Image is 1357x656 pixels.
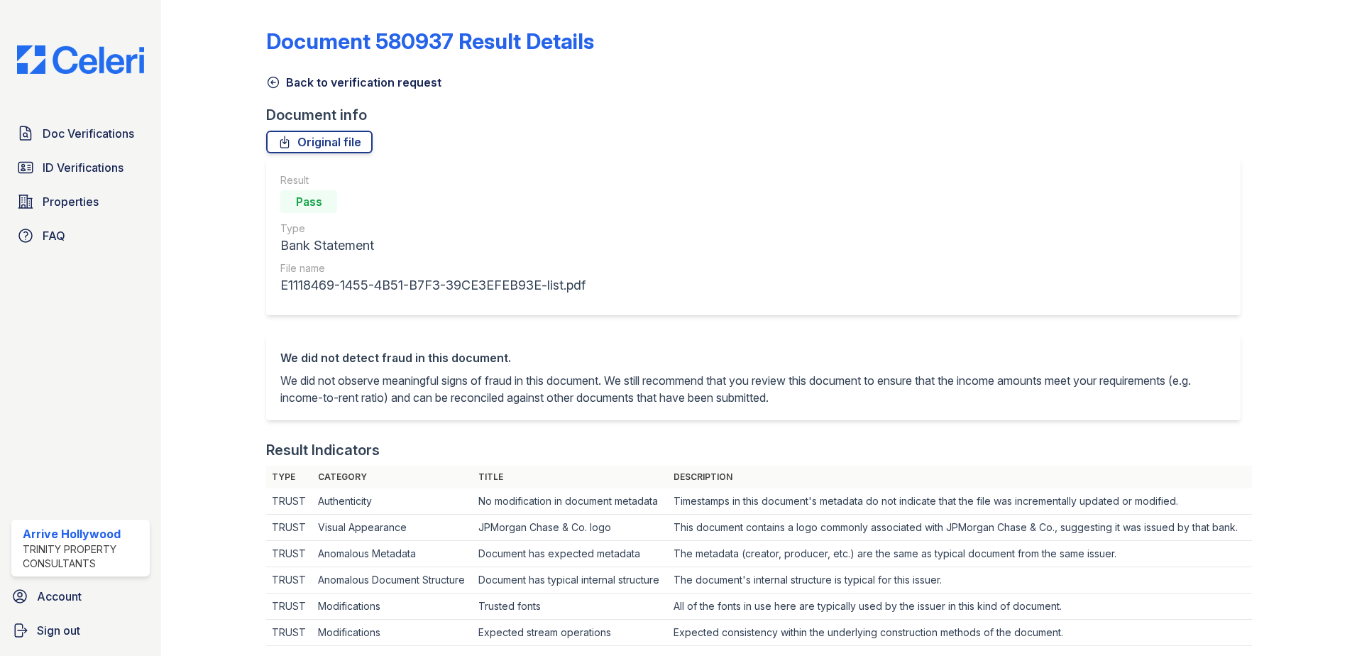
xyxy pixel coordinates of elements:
[43,227,65,244] span: FAQ
[6,582,155,611] a: Account
[473,515,668,541] td: JPMorgan Chase & Co. logo
[6,616,155,645] a: Sign out
[668,488,1252,515] td: Timestamps in this document's metadata do not indicate that the file was incrementally updated or...
[266,541,312,567] td: TRUST
[280,190,337,213] div: Pass
[668,515,1252,541] td: This document contains a logo commonly associated with JPMorgan Chase & Co., suggesting it was is...
[668,620,1252,646] td: Expected consistency within the underlying construction methods of the document.
[23,525,144,542] div: Arrive Hollywood
[312,541,473,567] td: Anomalous Metadata
[11,153,150,182] a: ID Verifications
[43,125,134,142] span: Doc Verifications
[11,187,150,216] a: Properties
[266,515,312,541] td: TRUST
[266,74,441,91] a: Back to verification request
[473,620,668,646] td: Expected stream operations
[37,622,80,639] span: Sign out
[266,466,312,488] th: Type
[280,236,586,256] div: Bank Statement
[280,222,586,236] div: Type
[473,488,668,515] td: No modification in document metadata
[23,542,144,571] div: Trinity Property Consultants
[668,594,1252,620] td: All of the fonts in use here are typically used by the issuer in this kind of document.
[266,28,594,54] a: Document 580937 Result Details
[37,588,82,605] span: Account
[6,45,155,74] img: CE_Logo_Blue-a8612792a0a2168367f1c8372b55b34899dd931a85d93a1a3d3e32e68fde9ad4.png
[668,541,1252,567] td: The metadata (creator, producer, etc.) are the same as typical document from the same issuer.
[280,349,1226,366] div: We did not detect fraud in this document.
[473,594,668,620] td: Trusted fonts
[312,515,473,541] td: Visual Appearance
[43,193,99,210] span: Properties
[668,567,1252,594] td: The document's internal structure is typical for this issuer.
[266,440,380,460] div: Result Indicators
[312,567,473,594] td: Anomalous Document Structure
[280,261,586,275] div: File name
[280,372,1226,406] p: We did not observe meaningful signs of fraud in this document. We still recommend that you review...
[11,222,150,250] a: FAQ
[266,567,312,594] td: TRUST
[473,567,668,594] td: Document has typical internal structure
[266,105,1252,125] div: Document info
[312,594,473,620] td: Modifications
[266,594,312,620] td: TRUST
[668,466,1252,488] th: Description
[473,541,668,567] td: Document has expected metadata
[266,488,312,515] td: TRUST
[266,620,312,646] td: TRUST
[312,466,473,488] th: Category
[11,119,150,148] a: Doc Verifications
[312,488,473,515] td: Authenticity
[280,173,586,187] div: Result
[280,275,586,295] div: E1118469-1455-4B51-B7F3-39CE3EFEB93E-list.pdf
[266,131,373,153] a: Original file
[312,620,473,646] td: Modifications
[43,159,123,176] span: ID Verifications
[473,466,668,488] th: Title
